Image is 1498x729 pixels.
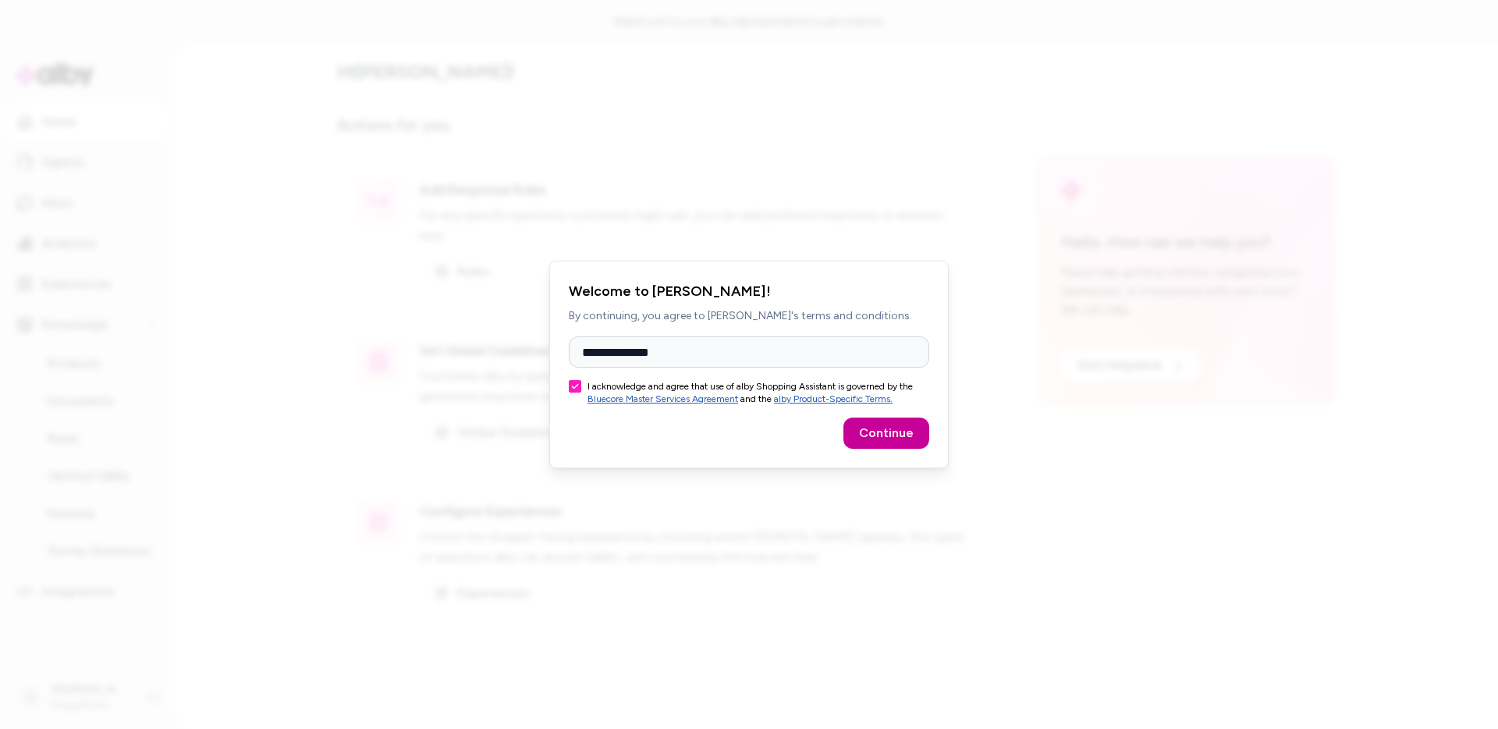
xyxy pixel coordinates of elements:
[587,393,738,404] a: Bluecore Master Services Agreement
[774,393,893,404] a: alby Product-Specific Terms.
[587,380,929,405] label: I acknowledge and agree that use of alby Shopping Assistant is governed by the and the
[569,280,929,302] h2: Welcome to [PERSON_NAME]!
[843,418,929,449] button: Continue
[569,308,929,324] p: By continuing, you agree to [PERSON_NAME]'s terms and conditions.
